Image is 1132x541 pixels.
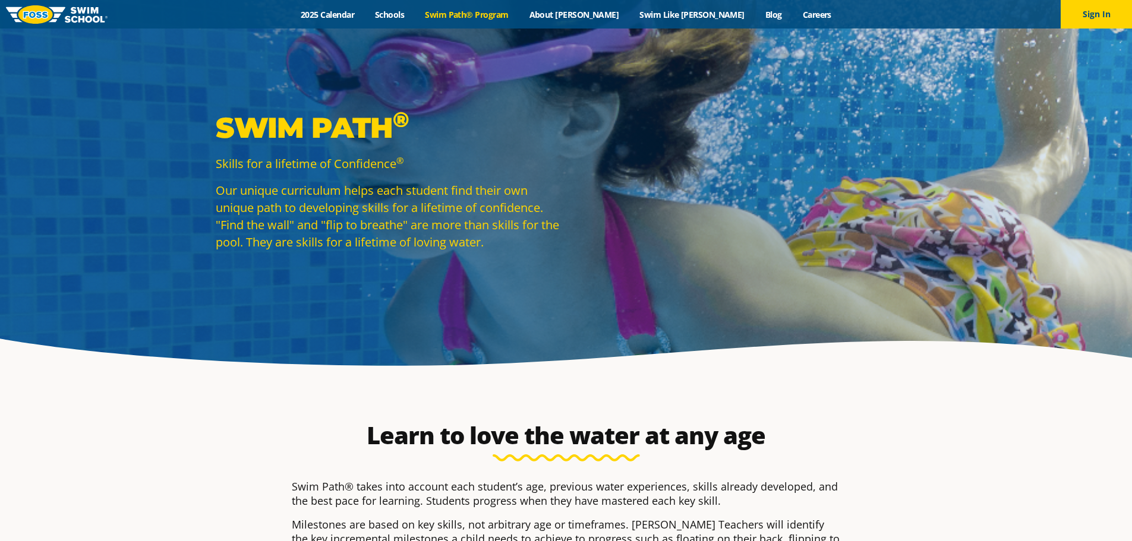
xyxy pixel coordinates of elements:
[216,110,560,145] p: Swim Path
[365,9,415,20] a: Schools
[216,155,560,172] p: Skills for a lifetime of Confidence
[286,421,847,450] h2: Learn to love the water at any age
[415,9,519,20] a: Swim Path® Program
[396,154,403,166] sup: ®
[792,9,841,20] a: Careers
[291,9,365,20] a: 2025 Calendar
[519,9,629,20] a: About [PERSON_NAME]
[292,479,841,508] p: Swim Path® takes into account each student’s age, previous water experiences, skills already deve...
[393,106,409,132] sup: ®
[755,9,792,20] a: Blog
[6,5,108,24] img: FOSS Swim School Logo
[629,9,755,20] a: Swim Like [PERSON_NAME]
[216,182,560,251] p: Our unique curriculum helps each student find their own unique path to developing skills for a li...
